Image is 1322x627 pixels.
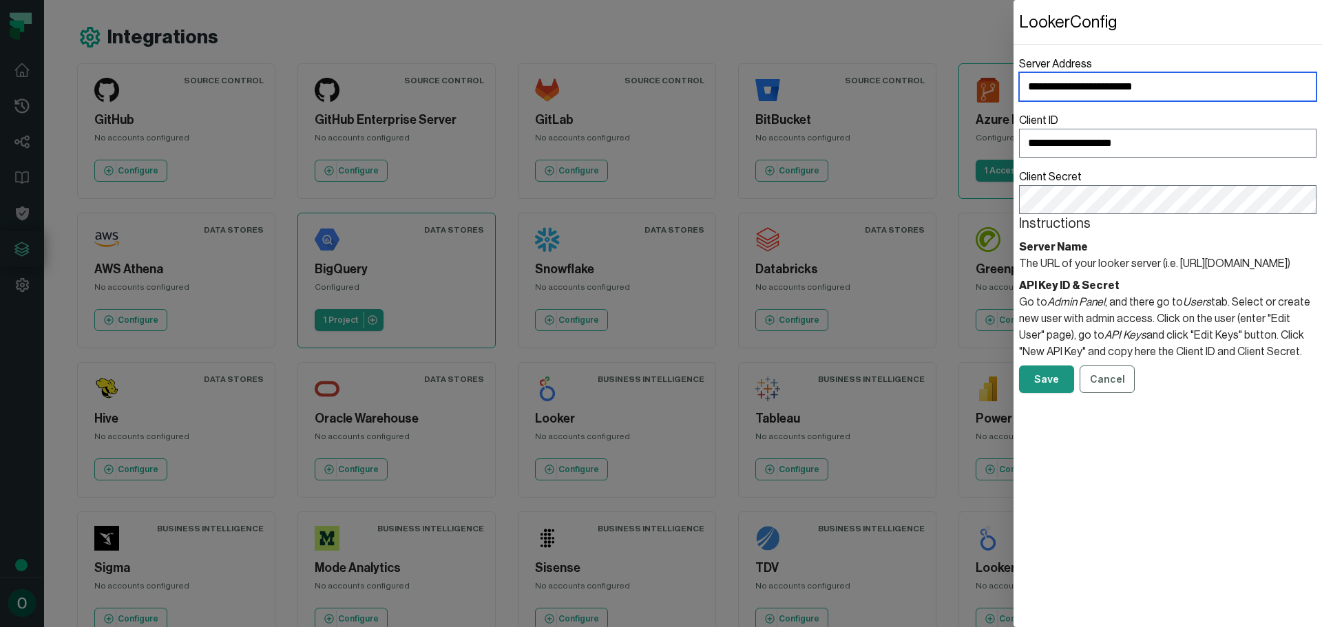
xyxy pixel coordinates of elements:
[1019,277,1316,294] header: API Key ID & Secret
[1019,56,1316,101] label: Server Address
[1019,277,1316,360] section: Go to , and there go to tab. Select or create new user with admin access. Click on the user (ente...
[1080,365,1135,393] button: Cancel
[1019,72,1316,101] input: Server Address
[1047,297,1105,308] em: Admin Panel
[1019,239,1316,272] section: The URL of your looker server (i.e. [URL][DOMAIN_NAME])
[1019,214,1316,233] header: Instructions
[1019,185,1316,214] input: Client Secret
[1183,297,1211,308] em: Users
[1019,239,1316,255] header: Server Name
[1019,129,1316,158] input: Client ID
[1019,169,1316,214] label: Client Secret
[1019,112,1316,158] label: Client ID
[1104,330,1146,341] em: API Keys
[1019,365,1074,393] button: Save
